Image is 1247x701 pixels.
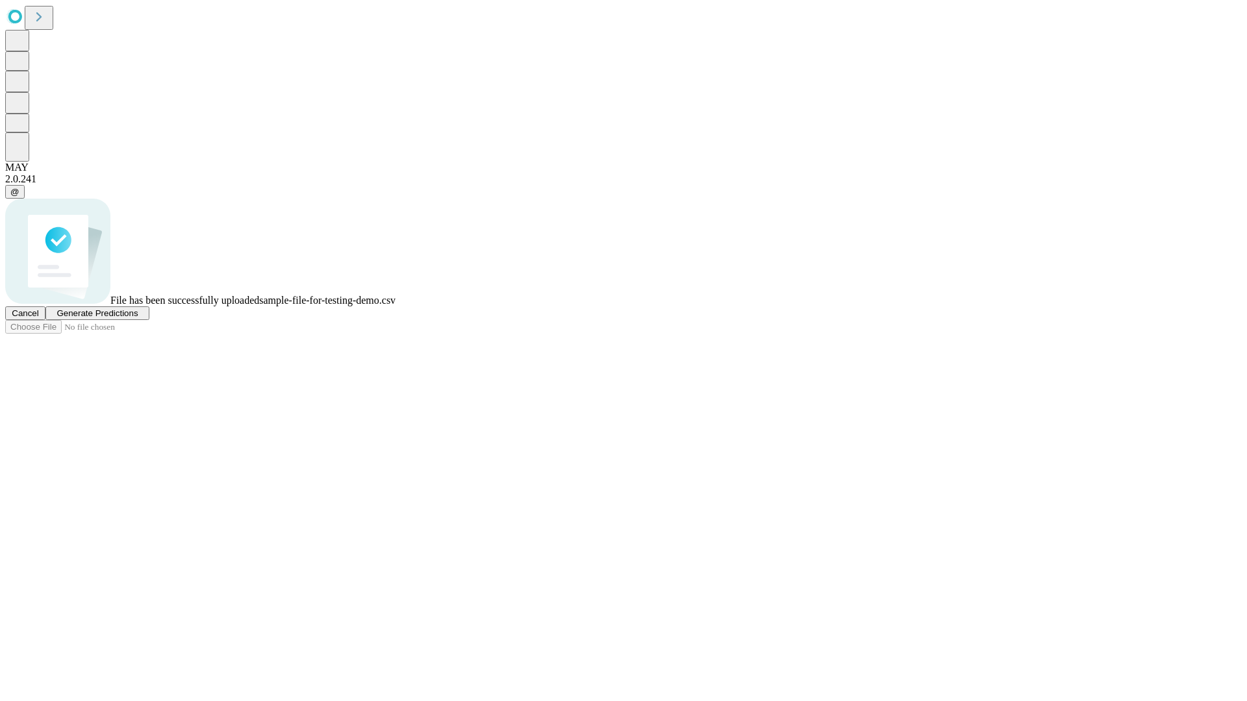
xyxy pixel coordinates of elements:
span: File has been successfully uploaded [110,295,259,306]
button: @ [5,185,25,199]
span: Generate Predictions [57,308,138,318]
button: Cancel [5,306,45,320]
div: 2.0.241 [5,173,1242,185]
span: sample-file-for-testing-demo.csv [259,295,396,306]
span: Cancel [12,308,39,318]
div: MAY [5,162,1242,173]
span: @ [10,187,19,197]
button: Generate Predictions [45,306,149,320]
